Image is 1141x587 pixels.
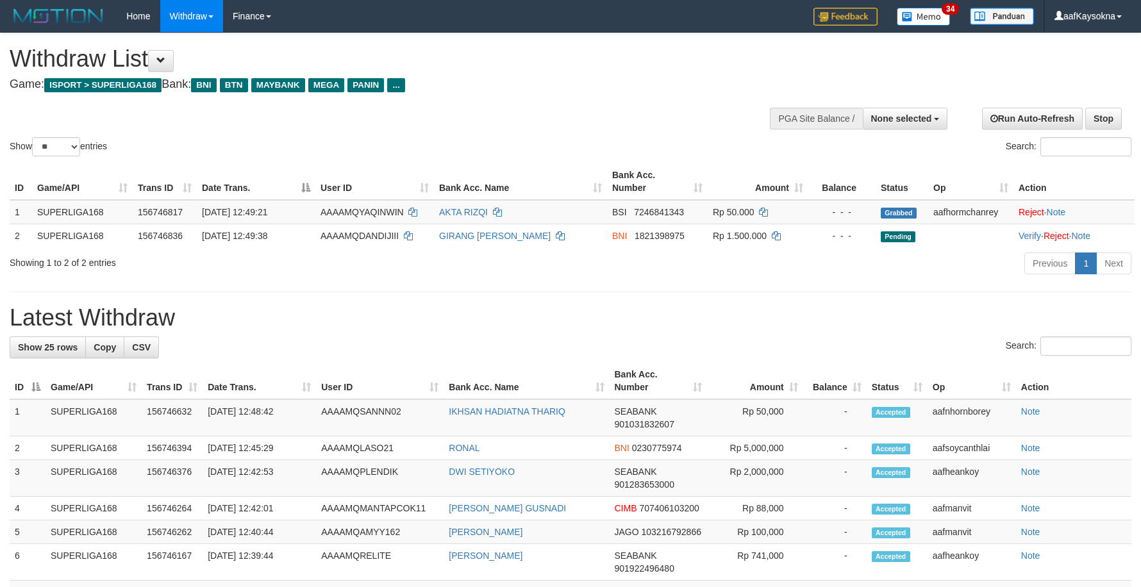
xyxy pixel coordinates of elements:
[10,460,46,497] td: 3
[85,336,124,358] a: Copy
[867,363,928,399] th: Status: activate to sort column ascending
[635,231,685,241] span: Copy 1821398975 to clipboard
[18,342,78,352] span: Show 25 rows
[32,200,133,224] td: SUPERLIGA168
[439,231,551,241] a: GIRANG [PERSON_NAME]
[202,231,267,241] span: [DATE] 12:49:38
[1021,467,1040,477] a: Note
[220,78,248,92] span: BTN
[142,363,203,399] th: Trans ID: activate to sort column ascending
[315,163,434,200] th: User ID: activate to sort column ascending
[32,137,80,156] select: Showentries
[1047,207,1066,217] a: Note
[803,363,867,399] th: Balance: activate to sort column ascending
[191,78,216,92] span: BNI
[1071,231,1090,241] a: Note
[808,163,876,200] th: Balance
[928,544,1016,581] td: aafheankoy
[707,363,803,399] th: Amount: activate to sort column ascending
[872,551,910,562] span: Accepted
[132,342,151,352] span: CSV
[1006,336,1131,356] label: Search:
[203,497,316,520] td: [DATE] 12:42:01
[607,163,708,200] th: Bank Acc. Number: activate to sort column ascending
[634,207,684,217] span: Copy 7246841343 to clipboard
[803,544,867,581] td: -
[928,497,1016,520] td: aafmanvit
[439,207,488,217] a: AKTA RIZQI
[707,544,803,581] td: Rp 741,000
[1021,443,1040,453] a: Note
[10,436,46,460] td: 2
[872,407,910,418] span: Accepted
[347,78,384,92] span: PANIN
[203,544,316,581] td: [DATE] 12:39:44
[872,504,910,515] span: Accepted
[10,336,86,358] a: Show 25 rows
[803,497,867,520] td: -
[449,467,515,477] a: DWI SETIYOKO
[707,399,803,436] td: Rp 50,000
[46,544,142,581] td: SUPERLIGA168
[1013,200,1135,224] td: ·
[982,108,1083,129] a: Run Auto-Refresh
[928,200,1013,224] td: aafhormchanrey
[1021,503,1040,513] a: Note
[615,443,629,453] span: BNI
[10,46,748,72] h1: Withdraw List
[813,229,870,242] div: - - -
[881,208,917,219] span: Grabbed
[138,231,183,241] span: 156746836
[316,460,444,497] td: AAAAMQPLENDIK
[203,363,316,399] th: Date Trans.: activate to sort column ascending
[251,78,305,92] span: MAYBANK
[46,436,142,460] td: SUPERLIGA168
[803,460,867,497] td: -
[316,520,444,544] td: AAAAMQAMYY162
[321,207,404,217] span: AAAAMQYAQINWIN
[872,527,910,538] span: Accepted
[316,544,444,581] td: AAAAMQRELITE
[1019,231,1041,241] a: Verify
[10,399,46,436] td: 1
[872,467,910,478] span: Accepted
[942,3,959,15] span: 34
[10,200,32,224] td: 1
[449,503,566,513] a: [PERSON_NAME] GUSNADI
[142,460,203,497] td: 156746376
[10,78,748,91] h4: Game: Bank:
[449,550,522,561] a: [PERSON_NAME]
[928,436,1016,460] td: aafsoycanthlai
[449,527,522,537] a: [PERSON_NAME]
[803,436,867,460] td: -
[632,443,682,453] span: Copy 0230775974 to clipboard
[321,231,399,241] span: AAAAMQDANDIJIII
[707,497,803,520] td: Rp 88,000
[708,163,808,200] th: Amount: activate to sort column ascending
[713,231,767,241] span: Rp 1.500.000
[44,78,162,92] span: ISPORT > SUPERLIGA168
[707,460,803,497] td: Rp 2,000,000
[1021,406,1040,417] a: Note
[203,460,316,497] td: [DATE] 12:42:53
[10,251,466,269] div: Showing 1 to 2 of 2 entries
[1040,336,1131,356] input: Search:
[863,108,948,129] button: None selected
[10,520,46,544] td: 5
[707,520,803,544] td: Rp 100,000
[46,497,142,520] td: SUPERLIGA168
[928,399,1016,436] td: aafnhornborey
[32,163,133,200] th: Game/API: activate to sort column ascending
[928,460,1016,497] td: aafheankoy
[1044,231,1069,241] a: Reject
[10,305,1131,331] h1: Latest Withdraw
[612,207,627,217] span: BSI
[928,363,1016,399] th: Op: activate to sort column ascending
[449,443,479,453] a: RONAL
[639,503,699,513] span: Copy 707406103200 to clipboard
[615,467,657,477] span: SEABANK
[642,527,701,537] span: Copy 103216792866 to clipboard
[928,163,1013,200] th: Op: activate to sort column ascending
[897,8,951,26] img: Button%20Memo.svg
[610,363,707,399] th: Bank Acc. Number: activate to sort column ascending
